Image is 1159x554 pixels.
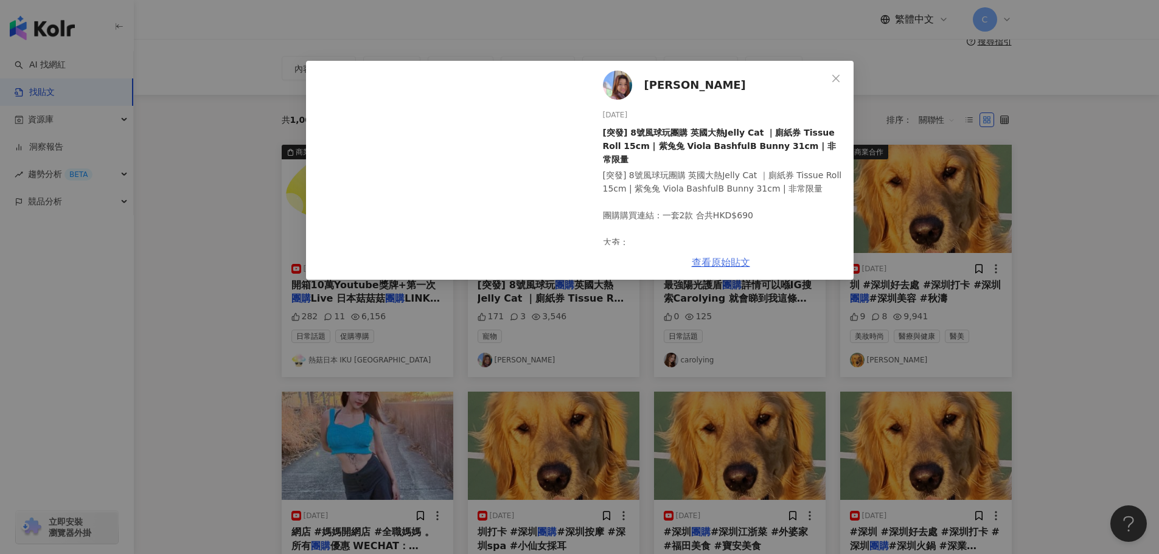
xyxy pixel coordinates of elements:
a: 查看原始貼文 [692,257,750,268]
a: KOL Avatar[PERSON_NAME] [603,71,827,100]
button: Close [824,66,848,91]
div: [DATE] [603,109,844,121]
span: [PERSON_NAME] [644,77,746,94]
div: [突發] 8號風球玩團購 英國大熱Jelly Cat ｜廁紙券 Tissue Roll 15cm | 紫兔兔 Viola BashfulB Bunny 31cm | 非常限量 [603,126,844,166]
span: close [831,74,841,83]
img: KOL Avatar [603,71,632,100]
div: [突發] 8號風球玩團購 英國大熱Jelly Cat ｜廁紙券 Tissue Roll 15cm | 紫兔兔 Viola BashfulB Bunny 31cm | 非常限量 團購購買連結：一套... [603,168,844,383]
iframe: [突發] 8號風球玩團購 英國大熱Jelly Cat ｜廁紙券 Tissue Roll 15cm | 紫兔兔 Viola BashfulB Bunny 31cm | 非常限量 [306,61,583,280]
